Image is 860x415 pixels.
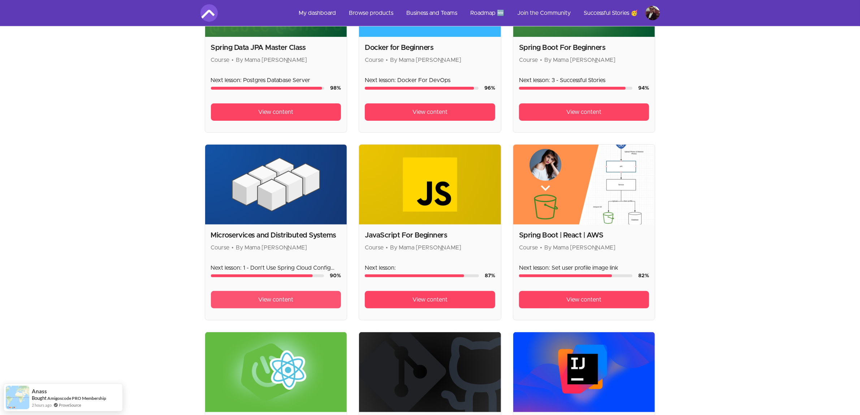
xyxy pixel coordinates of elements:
[386,57,388,63] span: •
[205,145,347,224] img: Product image for Microservices and Distributed Systems
[232,245,234,251] span: •
[47,395,106,401] a: Amigoscode PRO Membership
[365,230,495,240] h2: JavaScript For Beginners
[390,245,461,251] span: By Mama [PERSON_NAME]
[365,103,495,121] a: View content
[211,291,341,308] a: View content
[638,86,649,91] span: 94 %
[211,43,341,53] h2: Spring Data JPA Master Class
[567,108,602,116] span: View content
[293,4,660,22] nav: Main
[330,86,341,91] span: 98 %
[365,43,495,53] h2: Docker for Beginners
[519,264,649,272] p: Next lesson: Set user profile image link
[211,245,230,251] span: Course
[519,274,633,277] div: Course progress
[544,57,615,63] span: By Mama [PERSON_NAME]
[412,295,448,304] span: View content
[200,4,218,22] img: Amigoscode logo
[59,402,81,408] a: ProveSource
[638,273,649,278] span: 82 %
[365,264,495,272] p: Next lesson:
[485,273,495,278] span: 87 %
[519,76,649,85] p: Next lesson: 3 - Successful Stories
[365,87,479,90] div: Course progress
[211,57,230,63] span: Course
[330,273,341,278] span: 90 %
[567,295,602,304] span: View content
[32,395,47,401] span: Bought
[519,43,649,53] h2: Spring Boot For Beginners
[401,4,463,22] a: Business and Teams
[386,245,388,251] span: •
[232,57,234,63] span: •
[211,274,324,277] div: Course progress
[519,291,649,308] a: View content
[484,86,495,91] span: 96 %
[519,87,633,90] div: Course progress
[365,57,384,63] span: Course
[32,388,47,394] span: Anass
[390,57,461,63] span: By Mama [PERSON_NAME]
[258,108,293,116] span: View content
[6,386,29,409] img: provesource social proof notification image
[211,264,341,272] p: Next lesson: 1 - Don't Use Spring Cloud Config Server
[359,145,501,224] img: Product image for JavaScript For Beginners
[211,87,325,90] div: Course progress
[645,6,660,20] img: Profile image for Vlad
[211,230,341,240] h2: Microservices and Distributed Systems
[512,4,577,22] a: Join the Community
[513,332,655,412] img: Product image for IntelliJ IDEA Developer Guide
[519,103,649,121] a: View content
[258,295,293,304] span: View content
[365,274,479,277] div: Course progress
[365,76,495,85] p: Next lesson: Docker For DevOps
[211,76,341,85] p: Next lesson: Postgres Database Server
[519,57,538,63] span: Course
[544,245,615,251] span: By Mama [PERSON_NAME]
[359,332,501,412] img: Product image for Git and Github Essentials
[365,245,384,251] span: Course
[412,108,448,116] span: View content
[211,103,341,121] a: View content
[540,57,542,63] span: •
[365,291,495,308] a: View content
[465,4,510,22] a: Roadmap 🆕
[578,4,644,22] a: Successful Stories 🥳
[343,4,399,22] a: Browse products
[540,245,542,251] span: •
[236,245,307,251] span: By Mama [PERSON_NAME]
[293,4,342,22] a: My dashboard
[32,402,52,408] span: 2 hours ago
[519,230,649,240] h2: Spring Boot | React | AWS
[519,245,538,251] span: Course
[236,57,307,63] span: By Mama [PERSON_NAME]
[513,145,655,224] img: Product image for Spring Boot | React | AWS
[205,332,347,412] img: Product image for Spring Boot & React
